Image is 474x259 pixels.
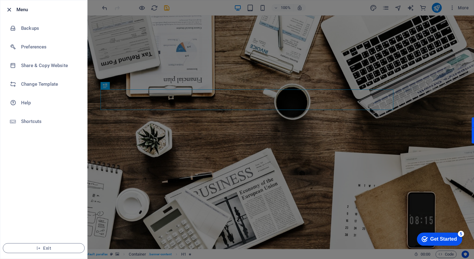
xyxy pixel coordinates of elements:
span: Exit [8,246,79,251]
h6: Shortcuts [21,118,78,125]
div: Get Started 5 items remaining, 0% complete [5,3,50,16]
div: Get Started [18,7,45,12]
h6: Preferences [21,43,78,51]
button: Exit [3,243,85,253]
h6: Change Template [21,80,78,88]
h6: Backups [21,25,78,32]
div: 5 [46,1,52,7]
h6: Menu [16,6,82,13]
h6: Share & Copy Website [21,62,78,69]
a: Help [0,93,87,112]
h6: Help [21,99,78,107]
